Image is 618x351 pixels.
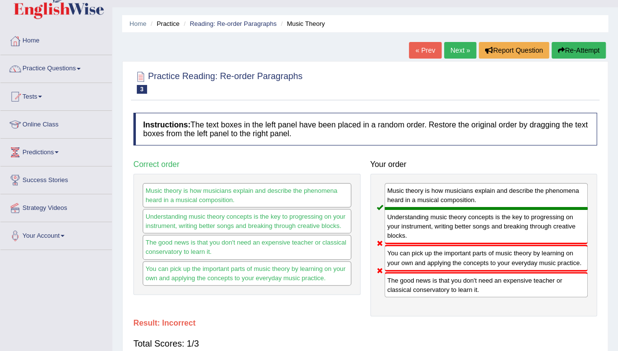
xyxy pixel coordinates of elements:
[129,20,147,27] a: Home
[384,208,588,244] div: Understanding music theory concepts is the key to progressing on your instrument, writing better ...
[370,160,597,169] h4: Your order
[278,19,325,28] li: Music Theory
[133,69,302,94] h2: Practice Reading: Re-order Paragraphs
[143,235,351,259] div: The good news is that you don't need an expensive teacher or classical conservatory to learn it.
[143,261,351,286] div: You can pick up the important parts of music theory by learning on your own and applying the conc...
[143,209,351,233] div: Understanding music theory concepts is the key to progressing on your instrument, writing better ...
[0,139,112,163] a: Predictions
[0,111,112,135] a: Online Class
[0,166,112,191] a: Success Stories
[552,42,606,59] button: Re-Attempt
[0,55,112,80] a: Practice Questions
[384,245,588,271] div: You can pick up the important parts of music theory by learning on your own and applying the conc...
[0,222,112,247] a: Your Account
[409,42,441,59] a: « Prev
[0,83,112,107] a: Tests
[479,42,549,59] button: Report Question
[190,20,277,27] a: Reading: Re-order Paragraphs
[143,183,351,207] div: Music theory is how musicians explain and describe the phenomena heard in a musical composition.
[133,113,597,145] h4: The text boxes in the left panel have been placed in a random order. Restore the original order b...
[0,194,112,219] a: Strategy Videos
[143,121,191,129] b: Instructions:
[133,160,361,169] h4: Correct order
[384,183,588,208] div: Music theory is how musicians explain and describe the phenomena heard in a musical composition.
[444,42,476,59] a: Next »
[148,19,179,28] li: Practice
[0,27,112,52] a: Home
[384,272,588,297] div: The good news is that you don't need an expensive teacher or classical conservatory to learn it.
[137,85,147,94] span: 3
[133,319,597,328] h4: Result:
